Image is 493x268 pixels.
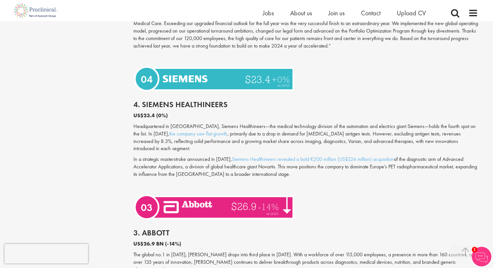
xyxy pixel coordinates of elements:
a: Join us [328,9,345,17]
iframe: reCAPTCHA [5,244,88,263]
span: 1 [472,247,477,252]
a: Siemens Healthineers revealed a bold €200 million (US$224 million) acquisition [232,156,394,162]
p: [PERSON_NAME], Chief Executive Officer of Fresenius Medical Care, said: “In [DATE], we delivered ... [133,13,478,50]
a: About us [290,9,312,17]
h2: 4. Siemens Healthineers [133,100,478,109]
p: Headquartered in [GEOGRAPHIC_DATA], Siemens Healthineers—the medical technology division of the a... [133,123,478,152]
a: the company saw flat growth [169,130,227,137]
h2: 3. Abbott [133,229,478,237]
b: US$23.4 (0%) [133,112,168,119]
a: Upload CV [397,9,426,17]
img: Chatbot [472,247,491,266]
b: US$26.9 BN (-14%) [133,240,181,247]
a: Contact [361,9,381,17]
p: In a strategic masterstroke announced in [DATE], of the diagnostic arm of Advanced Accelerator Ap... [133,156,478,178]
a: Jobs [263,9,274,17]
